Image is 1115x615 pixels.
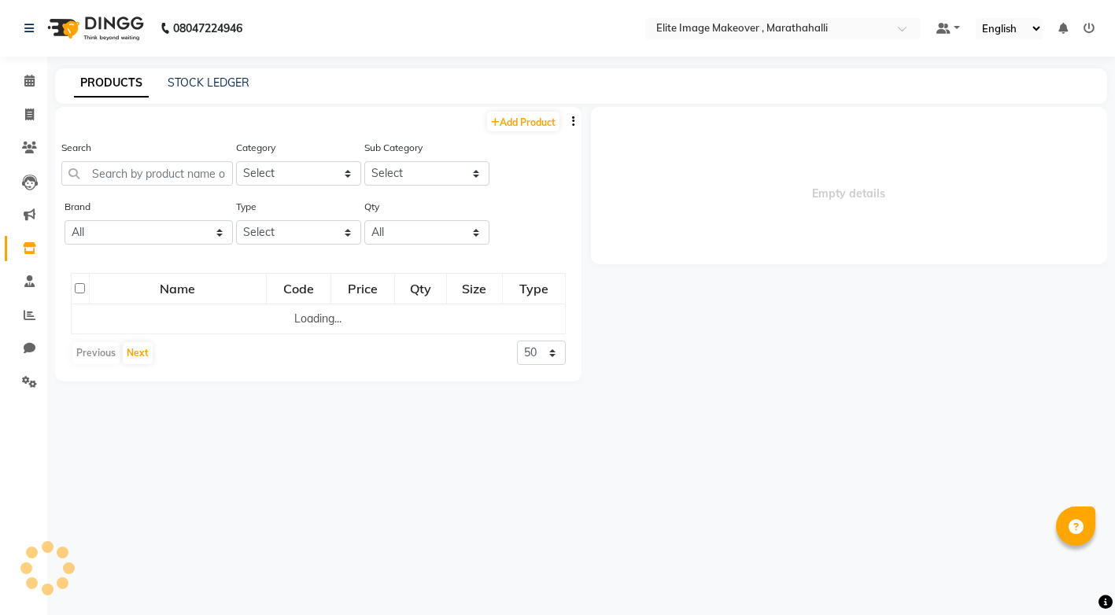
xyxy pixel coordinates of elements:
iframe: chat widget [1049,552,1099,599]
label: Category [236,141,275,155]
a: PRODUCTS [74,69,149,98]
div: Price [332,274,393,303]
img: logo [40,6,148,50]
div: Type [504,274,564,303]
label: Search [61,141,91,155]
span: Empty details [591,107,1108,264]
button: Next [123,342,153,364]
label: Type [236,200,257,214]
div: Qty [396,274,445,303]
input: Search by product name or code [61,161,233,186]
div: Name [90,274,265,303]
div: Code [268,274,330,303]
a: STOCK LEDGER [168,75,249,90]
label: Qty [364,200,379,214]
div: Size [448,274,501,303]
a: Add Product [487,112,559,131]
label: Sub Category [364,141,423,155]
label: Brand [65,200,90,214]
b: 08047224946 [173,6,242,50]
td: Loading... [72,304,566,334]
